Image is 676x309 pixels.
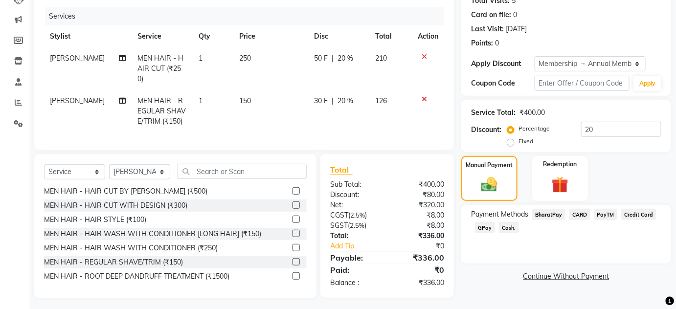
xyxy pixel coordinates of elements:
[513,10,517,20] div: 0
[519,108,545,118] div: ₹400.00
[323,241,398,251] a: Add Tip
[471,10,511,20] div: Card on file:
[199,96,203,105] span: 1
[535,76,630,91] input: Enter Offer / Coupon Code
[330,221,348,230] span: SGST
[499,222,519,233] span: Cash.
[387,200,451,210] div: ₹320.00
[471,108,516,118] div: Service Total:
[239,96,251,105] span: 150
[323,210,387,221] div: ( )
[543,160,577,169] label: Redemption
[471,209,528,220] span: Payment Methods
[476,176,502,194] img: _cash.svg
[338,96,353,106] span: 20 %
[323,278,387,288] div: Balance :
[532,209,565,220] span: BharatPay
[471,125,501,135] div: Discount:
[387,221,451,231] div: ₹8.00
[471,59,535,69] div: Apply Discount
[330,211,348,220] span: CGST
[178,164,307,179] input: Search or Scan
[463,271,669,282] a: Continue Without Payment
[594,209,618,220] span: PayTM
[330,165,353,175] span: Total
[475,222,495,233] span: GPay
[471,24,504,34] div: Last Visit:
[495,38,499,48] div: 0
[569,209,590,220] span: CARD
[44,25,132,47] th: Stylist
[44,229,261,239] div: MEN HAIR - HAIR WASH WITH CONDITIONER [LONG HAIR] (₹150)
[546,175,574,196] img: _gift.svg
[518,124,550,133] label: Percentage
[314,96,328,106] span: 30 F
[350,221,364,229] span: 2.5%
[45,7,451,25] div: Services
[387,179,451,190] div: ₹400.00
[471,38,493,48] div: Points:
[387,264,451,276] div: ₹0
[308,25,370,47] th: Disc
[44,257,183,267] div: MEN HAIR - REGULAR SHAVE/TRIM (₹150)
[314,53,328,64] span: 50 F
[323,252,387,264] div: Payable:
[50,54,105,63] span: [PERSON_NAME]
[387,252,451,264] div: ₹336.00
[387,190,451,200] div: ₹80.00
[518,137,533,146] label: Fixed
[387,278,451,288] div: ₹336.00
[132,25,193,47] th: Service
[50,96,105,105] span: [PERSON_NAME]
[466,161,513,170] label: Manual Payment
[506,24,527,34] div: [DATE]
[137,54,183,83] span: MEN HAIR - HAIR CUT (₹250)
[323,200,387,210] div: Net:
[323,231,387,241] div: Total:
[387,210,451,221] div: ₹8.00
[44,200,187,211] div: MEN HAIR - HAIR CUT WITH DESIGN (₹300)
[376,54,387,63] span: 210
[44,186,207,197] div: MEN HAIR - HAIR CUT BY [PERSON_NAME] (₹500)
[44,271,229,282] div: MEN HAIR - ROOT DEEP DANDRUFF TREATMENT (₹1500)
[44,243,218,253] div: MEN HAIR - HAIR WASH WITH CONDITIONER (₹250)
[387,231,451,241] div: ₹336.00
[338,53,353,64] span: 20 %
[332,96,334,106] span: |
[350,211,365,219] span: 2.5%
[633,76,661,91] button: Apply
[323,190,387,200] div: Discount:
[370,25,412,47] th: Total
[323,179,387,190] div: Sub Total:
[471,78,535,88] div: Coupon Code
[323,221,387,231] div: ( )
[199,54,203,63] span: 1
[332,53,334,64] span: |
[412,25,444,47] th: Action
[137,96,186,126] span: MEN HAIR - REGULAR SHAVE/TRIM (₹150)
[233,25,308,47] th: Price
[239,54,251,63] span: 250
[193,25,233,47] th: Qty
[398,241,451,251] div: ₹0
[376,96,387,105] span: 126
[323,264,387,276] div: Paid:
[44,215,146,225] div: MEN HAIR - HAIR STYLE (₹100)
[621,209,656,220] span: Credit Card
